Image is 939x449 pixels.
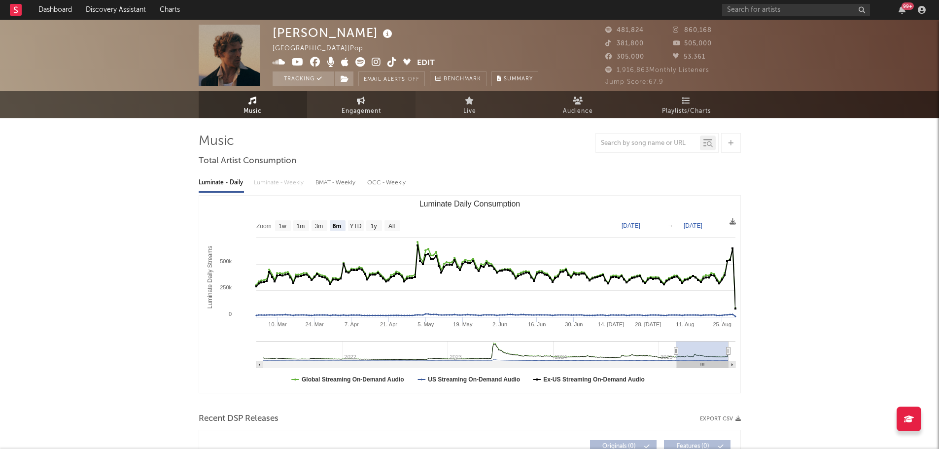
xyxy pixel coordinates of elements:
[408,77,419,82] em: Off
[605,67,709,73] span: 1,916,863 Monthly Listeners
[902,2,914,10] div: 99 +
[273,25,395,41] div: [PERSON_NAME]
[676,321,694,327] text: 11. Aug
[417,321,434,327] text: 5. May
[332,223,341,230] text: 6m
[268,321,287,327] text: 10. Mar
[199,155,296,167] span: Total Artist Consumption
[220,284,232,290] text: 250k
[367,174,407,191] div: OCC - Weekly
[342,105,381,117] span: Engagement
[453,321,473,327] text: 19. May
[528,321,546,327] text: 16. Jun
[256,223,272,230] text: Zoom
[273,43,375,55] div: [GEOGRAPHIC_DATA] | Pop
[622,222,640,229] text: [DATE]
[278,223,286,230] text: 1w
[380,321,397,327] text: 21. Apr
[296,223,305,230] text: 1m
[307,91,416,118] a: Engagement
[315,174,357,191] div: BMAT - Weekly
[428,376,520,383] text: US Streaming On-Demand Audio
[430,71,487,86] a: Benchmark
[419,200,520,208] text: Luminate Daily Consumption
[491,71,538,86] button: Summary
[635,321,661,327] text: 28. [DATE]
[302,376,404,383] text: Global Streaming On-Demand Audio
[207,246,213,309] text: Luminate Daily Streams
[605,27,644,34] span: 481,824
[524,91,632,118] a: Audience
[598,321,624,327] text: 14. [DATE]
[667,222,673,229] text: →
[596,139,700,147] input: Search by song name or URL
[305,321,324,327] text: 24. Mar
[565,321,583,327] text: 30. Jun
[563,105,593,117] span: Audience
[700,416,741,422] button: Export CSV
[722,4,870,16] input: Search for artists
[370,223,377,230] text: 1y
[344,321,358,327] text: 7. Apr
[444,73,481,85] span: Benchmark
[605,40,644,47] span: 381,800
[417,57,435,69] button: Edit
[899,6,905,14] button: 99+
[388,223,394,230] text: All
[713,321,731,327] text: 25. Aug
[199,91,307,118] a: Music
[463,105,476,117] span: Live
[243,105,262,117] span: Music
[492,321,507,327] text: 2. Jun
[504,76,533,82] span: Summary
[543,376,645,383] text: Ex-US Streaming On-Demand Audio
[605,79,663,85] span: Jump Score: 67.9
[605,54,644,60] span: 305,000
[199,174,244,191] div: Luminate - Daily
[673,40,712,47] span: 505,000
[673,27,712,34] span: 860,168
[416,91,524,118] a: Live
[199,196,740,393] svg: Luminate Daily Consumption
[314,223,323,230] text: 3m
[349,223,361,230] text: YTD
[358,71,425,86] button: Email AlertsOff
[199,413,278,425] span: Recent DSP Releases
[662,105,711,117] span: Playlists/Charts
[632,91,741,118] a: Playlists/Charts
[673,54,705,60] span: 53,361
[273,71,334,86] button: Tracking
[684,222,702,229] text: [DATE]
[228,311,231,317] text: 0
[220,258,232,264] text: 500k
